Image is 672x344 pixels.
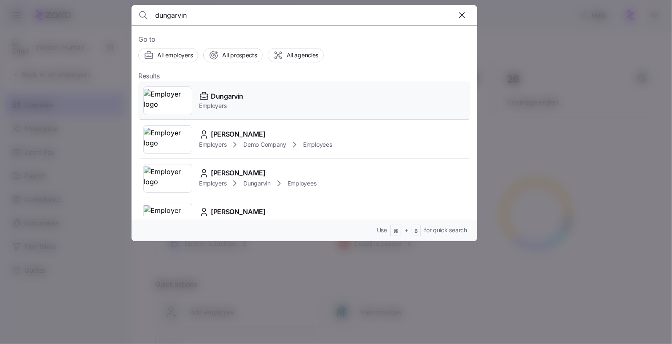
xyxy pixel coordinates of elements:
[243,179,270,188] span: Dungarvin
[199,179,226,188] span: Employers
[424,226,467,234] span: for quick search
[144,167,192,190] img: Employer logo
[211,168,266,178] span: [PERSON_NAME]
[415,228,418,235] span: B
[268,48,324,62] button: All agencies
[377,226,387,234] span: Use
[144,89,192,113] img: Employer logo
[199,140,226,149] span: Employers
[211,207,266,217] span: [PERSON_NAME]
[157,51,193,59] span: All employers
[287,51,319,59] span: All agencies
[405,226,409,234] span: +
[138,71,160,81] span: Results
[222,51,257,59] span: All prospects
[211,129,266,140] span: [PERSON_NAME]
[138,48,198,62] button: All employers
[288,179,316,188] span: Employees
[144,205,192,229] img: Employer logo
[303,140,332,149] span: Employees
[199,102,243,110] span: Employers
[144,128,192,151] img: Employer logo
[211,91,243,102] span: Dungarvin
[243,140,286,149] span: Demo Company
[393,228,398,235] span: ⌘
[138,34,470,45] span: Go to
[203,48,262,62] button: All prospects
